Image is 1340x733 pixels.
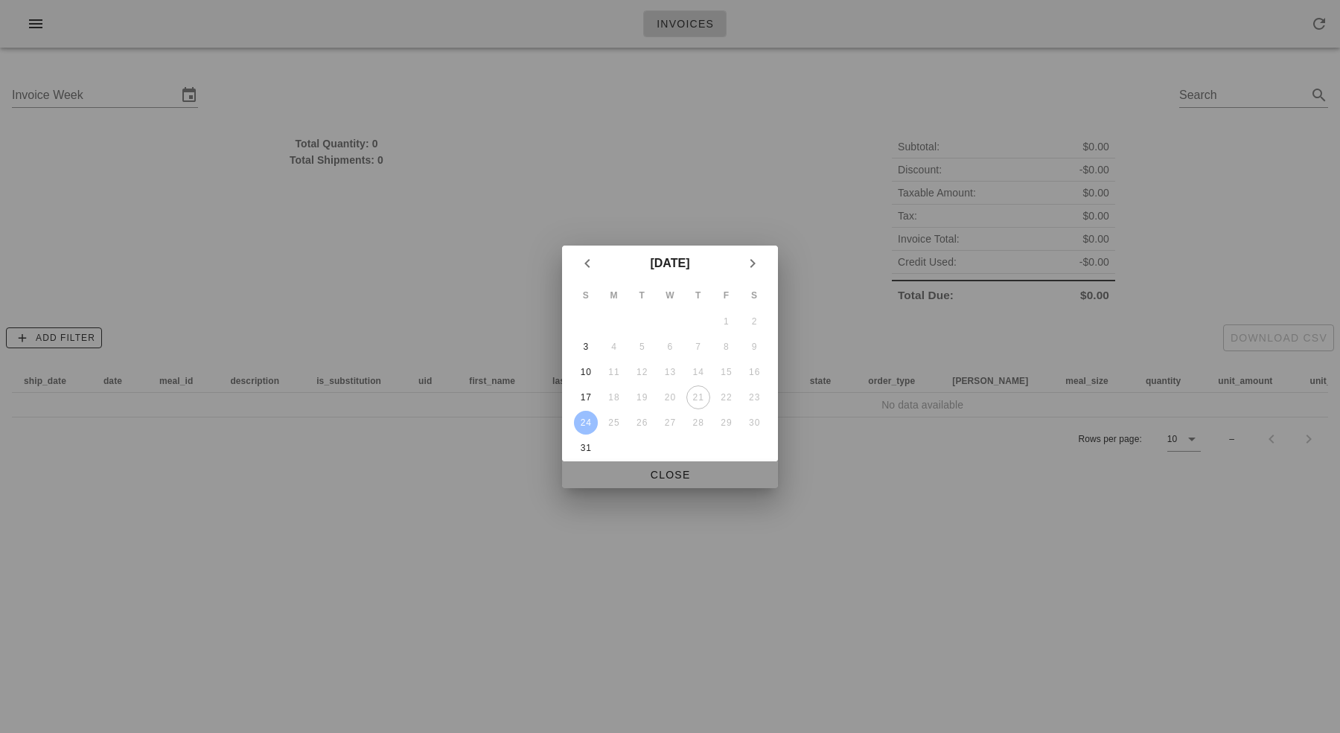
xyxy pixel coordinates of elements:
[574,360,598,384] button: 10
[601,283,628,308] th: M
[574,342,598,352] div: 3
[574,417,598,428] div: 24
[685,283,712,308] th: T
[574,367,598,377] div: 10
[657,283,683,308] th: W
[574,335,598,359] button: 3
[574,385,598,409] button: 17
[574,411,598,435] button: 24
[628,283,655,308] th: T
[574,392,598,403] div: 17
[574,443,598,453] div: 31
[713,283,740,308] th: F
[574,250,601,277] button: Previous month
[644,249,695,278] button: [DATE]
[741,283,768,308] th: S
[574,469,766,481] span: Close
[574,436,598,460] button: 31
[562,461,778,488] button: Close
[739,250,766,277] button: Next month
[572,283,599,308] th: S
